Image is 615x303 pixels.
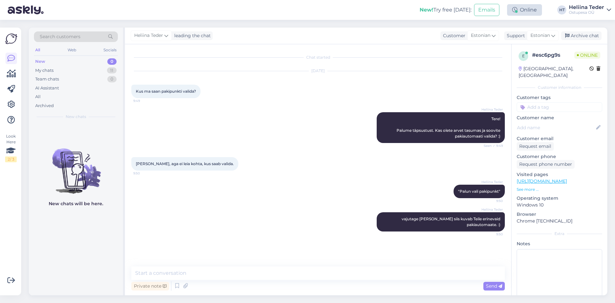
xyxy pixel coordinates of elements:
div: All [35,94,41,100]
div: Ostupesa OÜ [569,10,604,15]
div: 11 [107,67,117,74]
span: Search customers [40,33,80,40]
a: [URL][DOMAIN_NAME] [517,178,567,184]
p: Browser [517,211,602,218]
div: Private note [131,282,169,290]
p: Windows 10 [517,202,602,208]
span: 9:49 [133,98,157,103]
b: New! [420,7,433,13]
div: AI Assistant [35,85,59,91]
span: [PERSON_NAME], aga ei leia kohta, kus saab valida. [136,161,234,166]
span: Send [486,283,502,289]
span: vajutage [PERSON_NAME] siis kuvab Teile erinevaid pakiautomaate. :) [402,216,501,227]
img: Askly Logo [5,33,17,45]
div: All [34,46,41,54]
div: Web [66,46,78,54]
div: leading the chat [172,32,211,39]
p: Visited pages [517,171,602,178]
div: Extra [517,231,602,237]
span: 9:50 [133,171,157,176]
p: See more ... [517,187,602,192]
div: [DATE] [131,68,505,74]
span: 9:50 [479,232,503,237]
span: Heliina Teder [134,32,163,39]
div: Request phone number [517,160,575,169]
div: My chats [35,67,53,74]
p: Customer name [517,114,602,121]
p: Chrome [TECHNICAL_ID] [517,218,602,224]
p: Customer email [517,135,602,142]
div: Look Here [5,133,17,162]
p: Customer tags [517,94,602,101]
div: [GEOGRAPHIC_DATA], [GEOGRAPHIC_DATA] [519,65,589,79]
span: Estonian [530,32,550,39]
div: Customer [440,32,465,39]
button: Emails [474,4,499,16]
span: e [522,54,525,58]
div: Online [507,4,542,16]
div: Team chats [35,76,59,82]
span: Estonian [471,32,490,39]
span: 9:50 [479,198,503,203]
span: Heliina Teder [479,180,503,184]
img: No chats [29,137,123,195]
span: Online [574,52,600,59]
div: Archived [35,103,54,109]
span: "Palun vali pakipunkt" [458,189,500,194]
div: Customer information [517,85,602,90]
div: Archive chat [561,31,602,40]
div: 0 [107,58,117,65]
input: Add name [517,124,595,131]
span: Heliina Teder [479,107,503,112]
span: New chats [66,114,86,120]
p: Customer phone [517,153,602,160]
span: Heliina Teder [479,207,503,212]
div: Request email [517,142,554,151]
div: 2 / 3 [5,156,17,162]
span: Kus ma saan pakipunkti valida? [136,89,196,94]
div: New [35,58,45,65]
p: Notes [517,240,602,247]
div: HT [557,5,566,14]
div: Socials [102,46,118,54]
input: Add a tag [517,102,602,112]
div: Chat started [131,55,505,60]
div: Try free [DATE]: [420,6,471,14]
a: Heliina TederOstupesa OÜ [569,5,611,15]
p: New chats will be here. [49,200,103,207]
span: Seen ✓ 9:49 [479,143,503,148]
div: 0 [107,76,117,82]
div: Heliina Teder [569,5,604,10]
p: Operating system [517,195,602,202]
div: Support [504,32,525,39]
div: # esc6pg9s [532,51,574,59]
